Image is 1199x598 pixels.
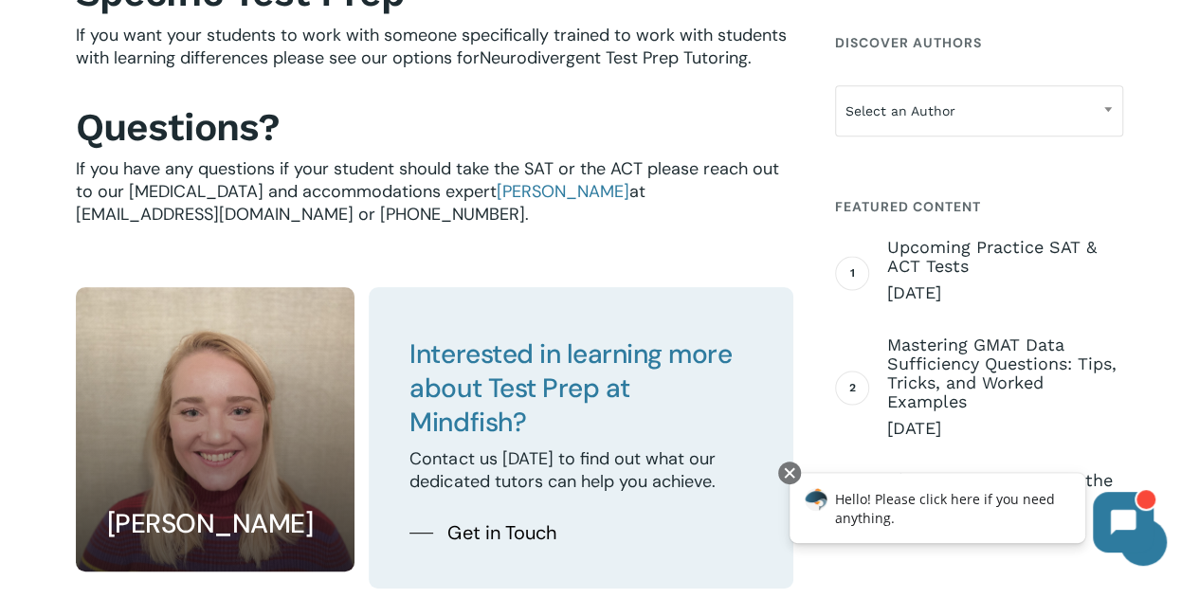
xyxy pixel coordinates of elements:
h4: Featured Content [835,190,1123,224]
span: Get in Touch [447,518,556,547]
h4: Discover Authors [835,26,1123,60]
a: [PERSON_NAME] [497,180,629,203]
span: Select an Author [836,91,1122,131]
span: . [748,46,752,69]
b: Questions? [76,104,280,150]
p: Contact us [DATE] to find out what our dedicated tutors can help you achieve. [409,447,752,493]
span: If you want your students to work with someone specifically trained to work with students with le... [76,24,787,69]
a: Mastering GMAT Data Sufficiency Questions: Tips, Tricks, and Worked Examples [DATE] [887,335,1123,440]
iframe: Chatbot [770,458,1172,571]
span: Upcoming Practice SAT & ACT Tests [887,238,1123,276]
a: Neurodivergent Test Prep Tutoring [480,46,748,69]
span: Interested in learning more about Test Prep at Mindfish? [409,336,732,440]
span: [DATE] [887,417,1123,440]
span: If you have any questions if your student should take the SAT or the ACT please reach out to our ... [76,157,779,226]
a: Upcoming Practice SAT & ACT Tests [DATE] [887,238,1123,304]
span: Select an Author [835,85,1123,136]
span: Mastering GMAT Data Sufficiency Questions: Tips, Tricks, and Worked Examples [887,335,1123,411]
a: Get in Touch [409,518,556,547]
span: [DATE] [887,281,1123,304]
